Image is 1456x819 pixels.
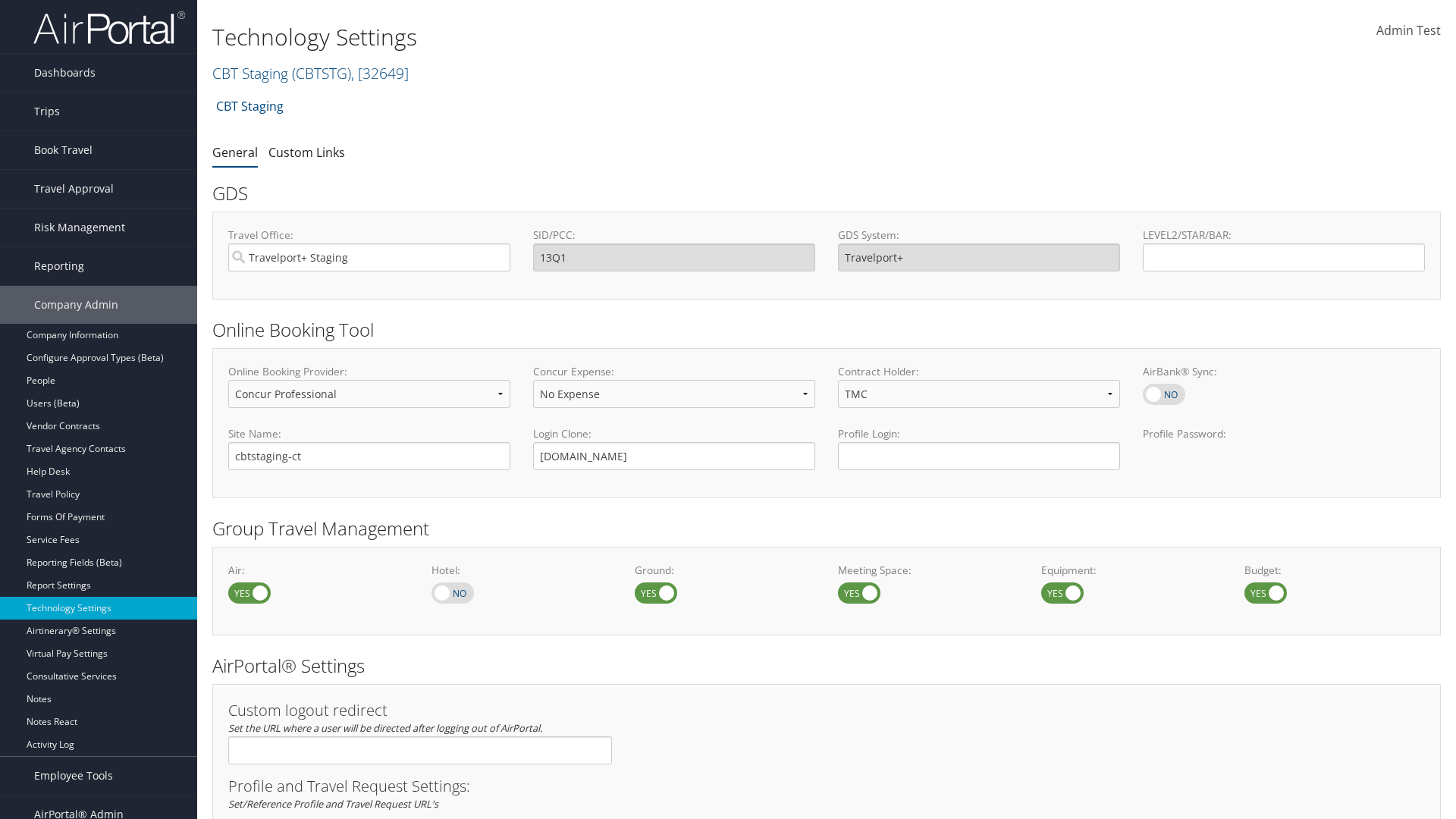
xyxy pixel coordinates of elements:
span: Dashboards [34,54,96,92]
label: AirBank® Sync [1143,384,1185,405]
label: LEVEL2/STAR/BAR: [1143,227,1425,243]
label: Meeting Space: [838,563,1018,578]
label: Ground: [635,563,815,578]
span: Admin Test [1376,22,1441,39]
span: Employee Tools [34,757,113,795]
span: Trips [34,93,60,130]
label: Site Name: [228,426,510,441]
label: Travel Office: [228,227,510,243]
label: Air: [228,563,409,578]
h2: GDS [212,180,1429,206]
label: GDS System: [838,227,1120,243]
label: Budget: [1244,563,1425,578]
span: ( CBTSTG ) [292,63,351,83]
em: Set/Reference Profile and Travel Request URL's [228,797,438,811]
h2: Online Booking Tool [212,317,1441,343]
span: Company Admin [34,286,118,324]
span: Reporting [34,247,84,285]
span: , [ 32649 ] [351,63,409,83]
h1: Technology Settings [212,21,1031,53]
label: Login Clone: [533,426,815,441]
label: Profile Login: [838,426,1120,469]
h3: Custom logout redirect [228,703,612,718]
img: airportal-logo.png [33,10,185,45]
h2: Group Travel Management [212,516,1441,541]
em: Set the URL where a user will be directed after logging out of AirPortal. [228,721,542,735]
label: Online Booking Provider: [228,364,510,379]
label: Concur Expense: [533,364,815,379]
label: Equipment: [1041,563,1222,578]
span: Risk Management [34,209,125,246]
a: General [212,144,258,161]
label: Profile Password: [1143,426,1425,469]
a: CBT Staging [216,91,284,121]
label: AirBank® Sync: [1143,364,1425,379]
a: Custom Links [268,144,345,161]
label: Contract Holder: [838,364,1120,379]
a: Admin Test [1376,8,1441,55]
label: SID/PCC: [533,227,815,243]
input: Profile Login: [838,442,1120,470]
h3: Profile and Travel Request Settings: [228,779,1425,794]
label: Hotel: [431,563,612,578]
h2: AirPortal® Settings [212,653,1441,679]
span: Travel Approval [34,170,114,208]
a: CBT Staging [212,63,409,83]
span: Book Travel [34,131,93,169]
